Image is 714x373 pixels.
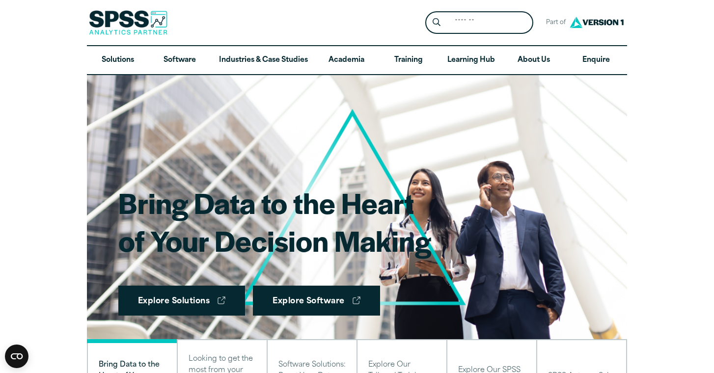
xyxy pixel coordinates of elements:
[433,18,440,27] svg: Search magnifying glass icon
[503,46,565,75] a: About Us
[5,345,28,368] button: Open CMP widget
[425,11,533,34] form: Site Header Search Form
[428,14,446,32] button: Search magnifying glass icon
[87,46,627,75] nav: Desktop version of site main menu
[541,16,567,30] span: Part of
[118,184,431,260] h1: Bring Data to the Heart of Your Decision Making
[378,46,439,75] a: Training
[316,46,378,75] a: Academia
[89,10,167,35] img: SPSS Analytics Partner
[567,13,626,31] img: Version1 Logo
[149,46,211,75] a: Software
[253,286,380,316] a: Explore Software
[118,286,245,316] a: Explore Solutions
[87,46,149,75] a: Solutions
[211,46,316,75] a: Industries & Case Studies
[439,46,503,75] a: Learning Hub
[565,46,627,75] a: Enquire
